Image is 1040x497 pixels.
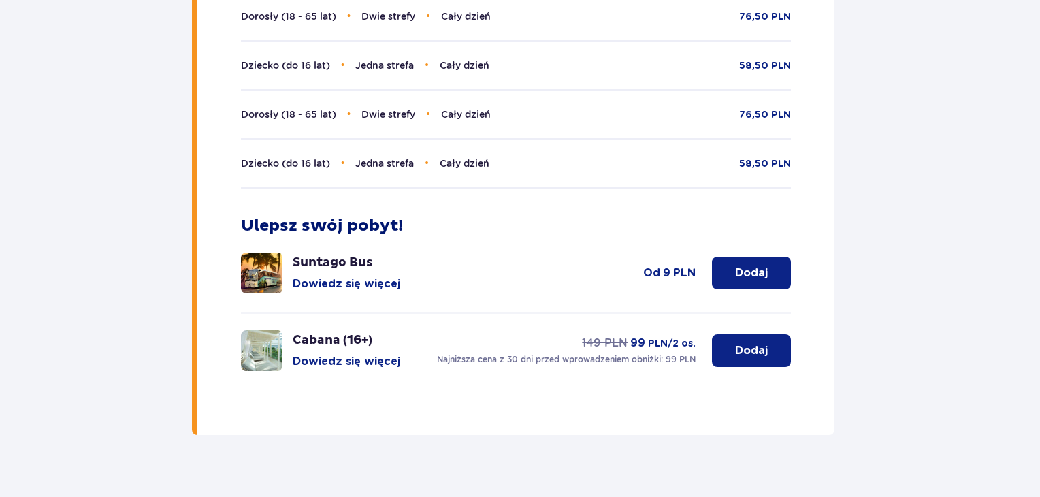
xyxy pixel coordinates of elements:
[361,11,415,22] span: Dwie strefy
[241,158,330,169] span: Dziecko (do 16 lat)
[663,266,670,280] span: 9
[347,10,351,23] span: •
[630,336,645,351] span: 99
[712,257,791,289] button: Dodaj
[441,11,491,22] span: Cały dzień
[426,10,430,23] span: •
[361,109,415,120] span: Dwie strefy
[673,266,696,280] span: PLN
[241,109,336,120] span: Dorosły (18 - 65 lat)
[347,108,351,121] span: •
[293,332,372,349] p: Cabana (16+)
[437,353,696,366] p: Najniższa cena z 30 dni przed wprowadzeniem obniżki: 99 PLN
[425,157,429,170] span: •
[293,276,400,291] button: Dowiedz się więcej
[441,109,491,120] span: Cały dzień
[440,60,489,71] span: Cały dzień
[355,158,414,169] span: Jedna strefa
[355,60,414,71] span: Jedna strefa
[739,157,791,171] p: 58,50 PLN
[739,59,791,73] p: 58,50 PLN
[643,266,660,280] span: od
[582,336,628,351] p: 149 PLN
[293,354,400,369] button: Dowiedz się więcej
[241,60,330,71] span: Dziecko (do 16 lat)
[425,59,429,72] span: •
[712,334,791,367] button: Dodaj
[241,330,282,371] img: attraction
[241,216,403,236] p: Ulepsz swój pobyt!
[648,337,696,351] span: PLN /2 os.
[293,255,372,271] p: Suntago Bus
[739,108,791,122] p: 76,50 PLN
[735,343,768,358] p: Dodaj
[341,157,345,170] span: •
[739,10,791,24] p: 76,50 PLN
[735,266,768,280] p: Dodaj
[241,11,336,22] span: Dorosły (18 - 65 lat)
[341,59,345,72] span: •
[426,108,430,121] span: •
[241,253,282,293] img: attraction
[440,158,489,169] span: Cały dzień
